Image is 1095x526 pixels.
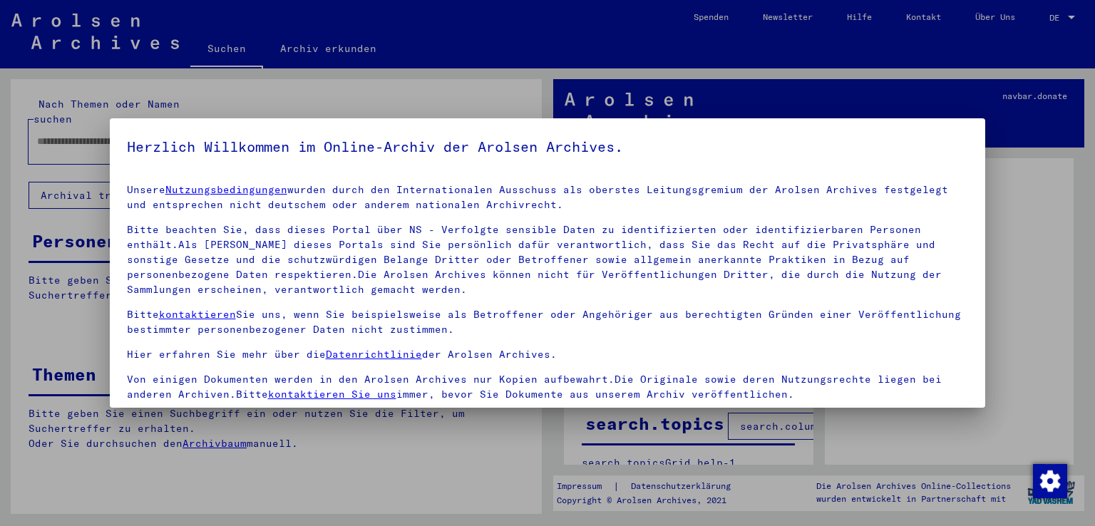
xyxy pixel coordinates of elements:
p: Von einigen Dokumenten werden in den Arolsen Archives nur Kopien aufbewahrt.Die Originale sowie d... [127,372,969,402]
a: Nutzungsbedingungen [165,183,287,196]
a: kontaktieren Sie uns [268,388,396,401]
h5: Herzlich Willkommen im Online-Archiv der Arolsen Archives. [127,135,969,158]
a: kontaktieren [159,308,236,321]
p: Bitte Sie uns, wenn Sie beispielsweise als Betroffener oder Angehöriger aus berechtigten Gründen ... [127,307,969,337]
p: Unsere wurden durch den Internationalen Ausschuss als oberstes Leitungsgremium der Arolsen Archiv... [127,182,969,212]
img: Zustimmung ändern [1033,464,1067,498]
p: Hier erfahren Sie mehr über die der Arolsen Archives. [127,347,969,362]
a: Datenrichtlinie [326,348,422,361]
p: Bitte beachten Sie, dass dieses Portal über NS - Verfolgte sensible Daten zu identifizierten oder... [127,222,969,297]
